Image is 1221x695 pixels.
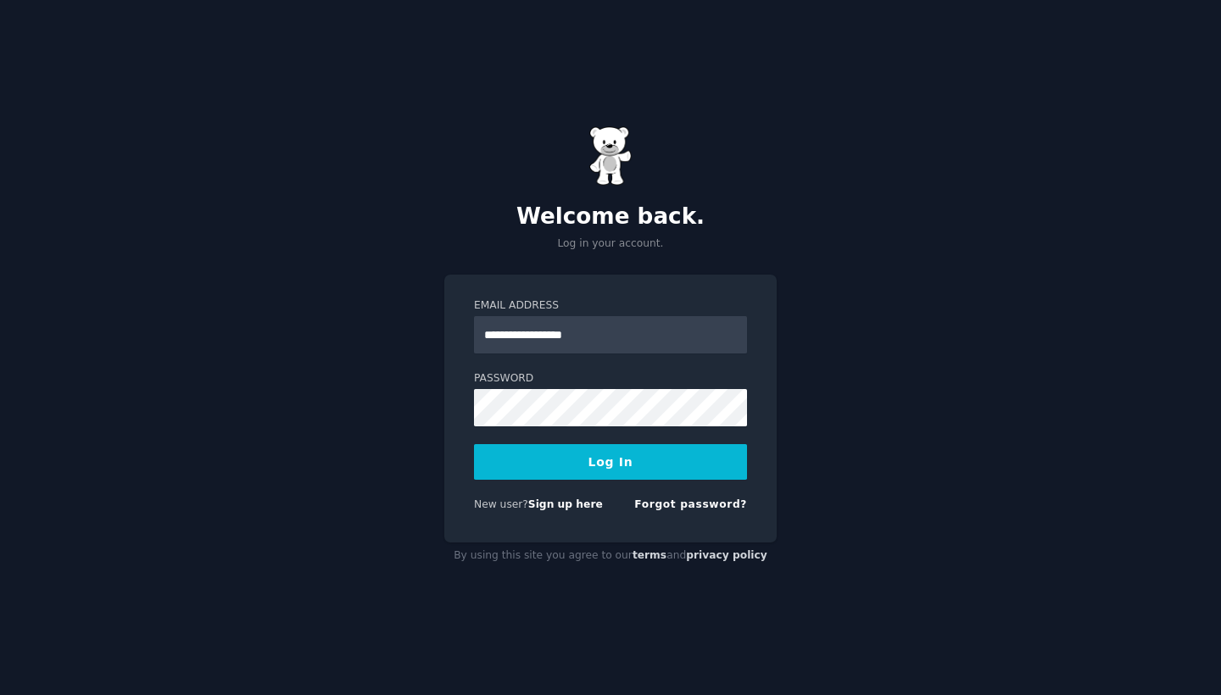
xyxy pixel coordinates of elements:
a: privacy policy [686,549,767,561]
label: Email Address [474,298,747,314]
div: By using this site you agree to our and [444,542,777,570]
h2: Welcome back. [444,203,777,231]
a: Forgot password? [634,498,747,510]
p: Log in your account. [444,236,777,252]
span: New user? [474,498,528,510]
a: Sign up here [528,498,603,510]
a: terms [633,549,666,561]
button: Log In [474,444,747,480]
img: Gummy Bear [589,126,632,186]
label: Password [474,371,747,386]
